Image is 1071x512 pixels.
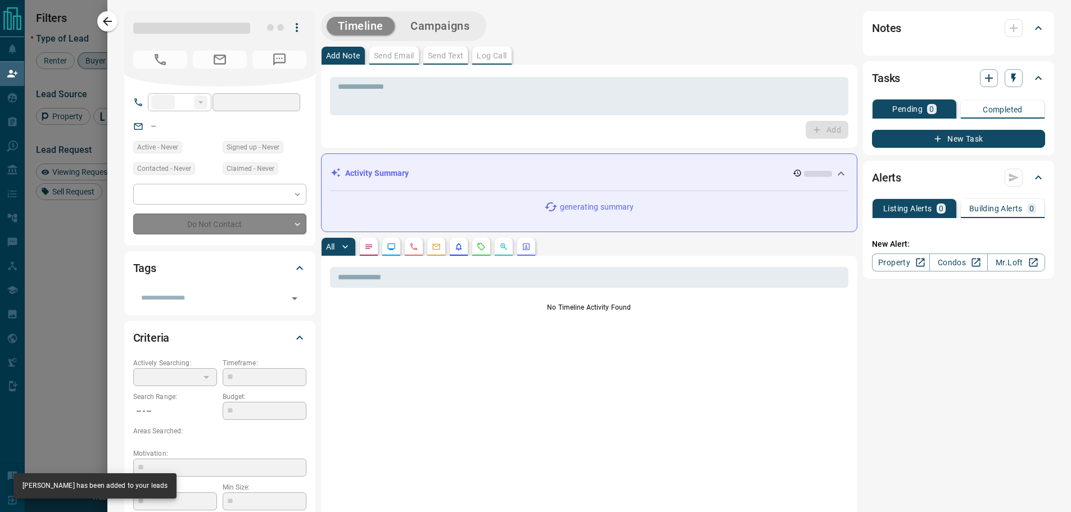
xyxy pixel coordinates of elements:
[133,51,187,69] span: No Number
[137,142,178,153] span: Active - Never
[399,17,481,35] button: Campaigns
[133,402,217,420] p: -- - --
[133,324,306,351] div: Criteria
[432,242,441,251] svg: Emails
[227,163,274,174] span: Claimed - Never
[364,242,373,251] svg: Notes
[345,167,409,179] p: Activity Summary
[133,255,306,282] div: Tags
[287,291,302,306] button: Open
[872,15,1045,42] div: Notes
[137,163,191,174] span: Contacted - Never
[1029,205,1034,212] p: 0
[223,358,306,368] p: Timeframe:
[326,243,335,251] p: All
[454,242,463,251] svg: Listing Alerts
[133,392,217,402] p: Search Range:
[872,65,1045,92] div: Tasks
[409,242,418,251] svg: Calls
[133,358,217,368] p: Actively Searching:
[223,392,306,402] p: Budget:
[331,163,848,184] div: Activity Summary
[193,51,247,69] span: No Email
[133,329,170,347] h2: Criteria
[929,105,934,113] p: 0
[227,142,279,153] span: Signed up - Never
[872,19,901,37] h2: Notes
[872,169,901,187] h2: Alerts
[252,51,306,69] span: No Number
[560,201,634,213] p: generating summary
[477,242,486,251] svg: Requests
[133,426,306,436] p: Areas Searched:
[987,253,1045,271] a: Mr.Loft
[22,477,168,495] div: [PERSON_NAME] has been added to your leads
[872,69,900,87] h2: Tasks
[223,482,306,492] p: Min Size:
[872,164,1045,191] div: Alerts
[929,253,987,271] a: Condos
[499,242,508,251] svg: Opportunities
[133,259,156,277] h2: Tags
[939,205,943,212] p: 0
[151,121,156,130] a: --
[872,130,1045,148] button: New Task
[872,253,930,271] a: Property
[983,106,1023,114] p: Completed
[133,214,306,234] div: Do Not Contact
[883,205,932,212] p: Listing Alerts
[892,105,923,113] p: Pending
[326,52,360,60] p: Add Note
[133,448,306,459] p: Motivation:
[969,205,1023,212] p: Building Alerts
[872,238,1045,250] p: New Alert:
[387,242,396,251] svg: Lead Browsing Activity
[330,302,849,312] p: No Timeline Activity Found
[522,242,531,251] svg: Agent Actions
[327,17,395,35] button: Timeline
